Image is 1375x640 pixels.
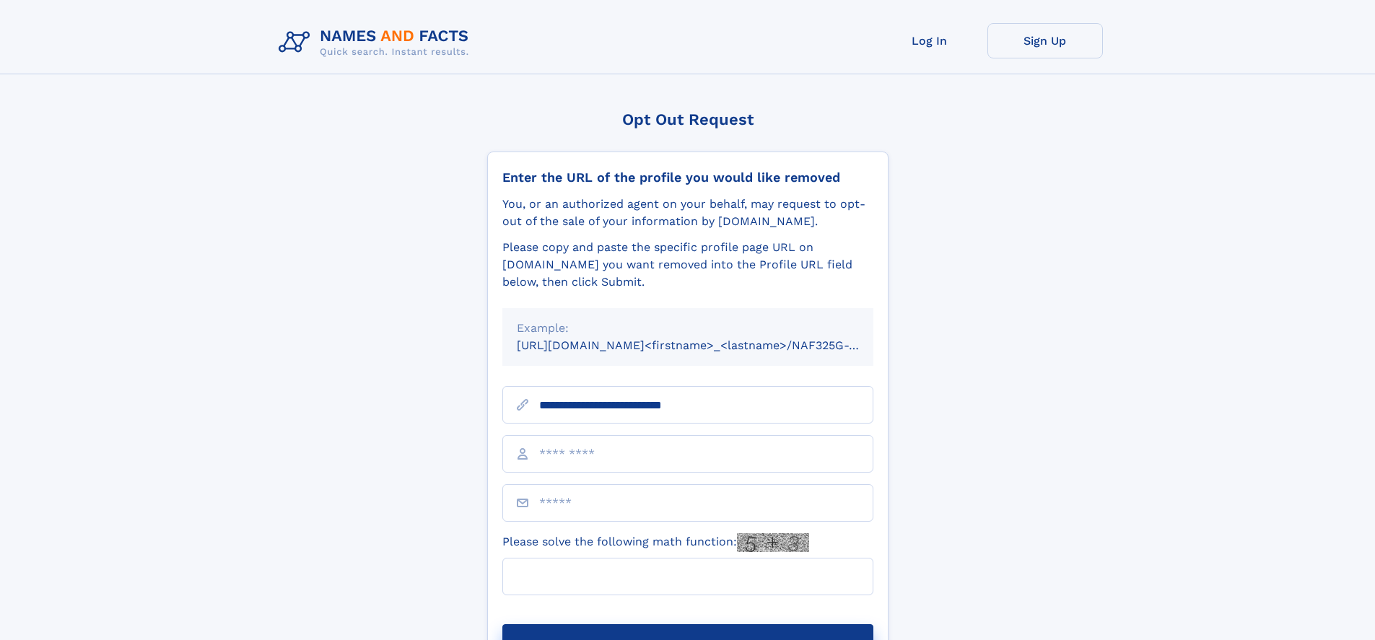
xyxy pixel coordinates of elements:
img: Logo Names and Facts [273,23,481,62]
div: Please copy and paste the specific profile page URL on [DOMAIN_NAME] you want removed into the Pr... [502,239,873,291]
small: [URL][DOMAIN_NAME]<firstname>_<lastname>/NAF325G-xxxxxxxx [517,338,901,352]
div: You, or an authorized agent on your behalf, may request to opt-out of the sale of your informatio... [502,196,873,230]
div: Enter the URL of the profile you would like removed [502,170,873,185]
label: Please solve the following math function: [502,533,809,552]
div: Example: [517,320,859,337]
a: Sign Up [987,23,1103,58]
a: Log In [872,23,987,58]
div: Opt Out Request [487,110,889,128]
